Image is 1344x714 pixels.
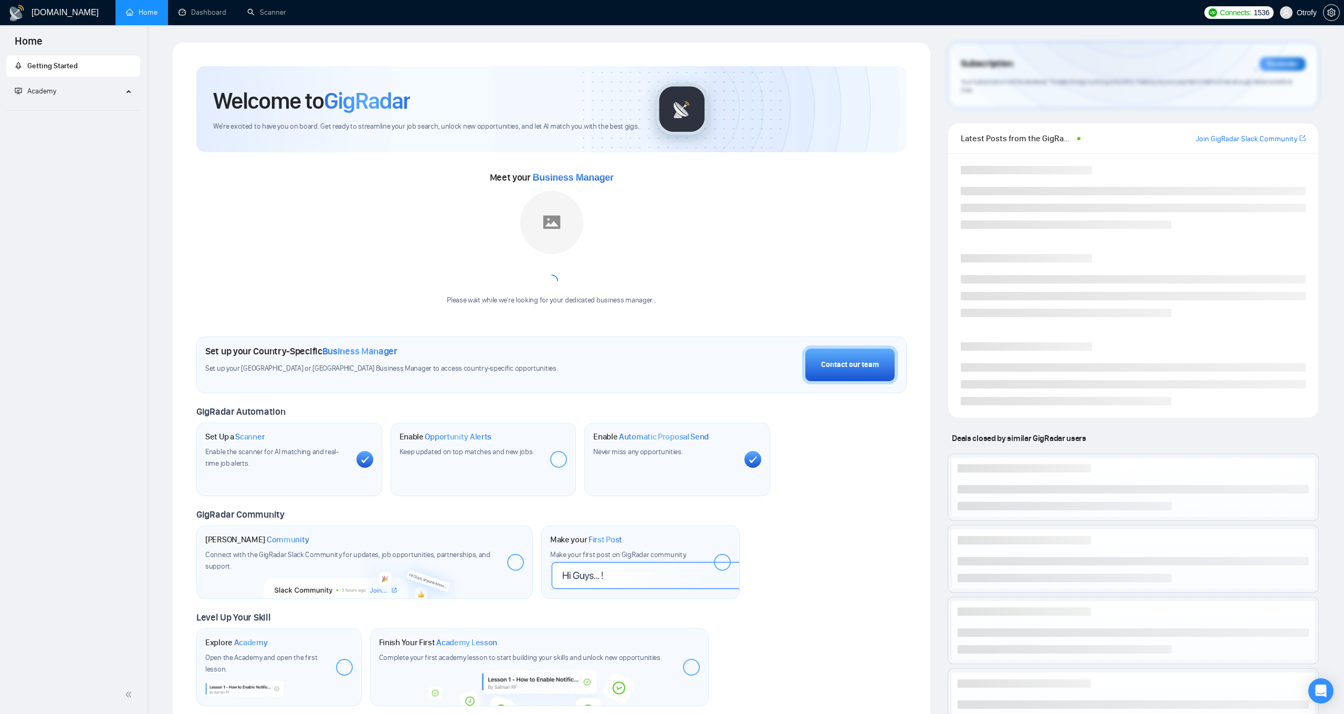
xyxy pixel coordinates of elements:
span: Level Up Your Skill [196,612,270,623]
span: export [1299,134,1306,142]
img: placeholder.png [520,191,583,254]
a: export [1299,133,1306,143]
a: Join GigRadar Slack Community [1196,133,1297,145]
span: Never miss any opportunities. [593,447,682,456]
img: logo [8,5,25,22]
div: Please wait while we're looking for your dedicated business manager... [440,296,663,306]
span: Meet your [490,172,614,183]
span: Set up your [GEOGRAPHIC_DATA] or [GEOGRAPHIC_DATA] Business Manager to access country-specific op... [205,364,621,374]
span: double-left [125,689,135,700]
span: Community [267,534,309,545]
button: Contact our team [802,345,898,384]
span: We're excited to have you on board. Get ready to streamline your job search, unlock new opportuni... [213,122,639,132]
span: rocket [15,62,22,69]
span: GigRadar [324,87,410,115]
span: Scanner [235,432,265,442]
h1: Set up your Country-Specific [205,345,397,357]
div: Open Intercom Messenger [1308,678,1333,703]
h1: Enable [593,432,709,442]
span: Academy [234,637,268,648]
span: GigRadar Automation [196,406,285,417]
span: setting [1324,8,1339,17]
a: homeHome [126,8,157,17]
span: GigRadar Community [196,509,285,520]
a: setting [1323,8,1340,17]
h1: Explore [205,637,268,648]
img: academy-bg.png [421,670,657,706]
span: Keep updated on top matches and new jobs. [400,447,534,456]
img: slackcommunity-bg.png [264,551,465,599]
span: Home [6,34,51,56]
li: Academy Homepage [6,106,140,113]
span: Deals closed by similar GigRadar users [948,429,1090,447]
div: Contact our team [821,359,879,371]
a: searchScanner [247,8,286,17]
h1: [PERSON_NAME] [205,534,309,545]
span: Business Manager [533,172,614,183]
span: Latest Posts from the GigRadar Community [961,132,1074,145]
span: Academy [27,87,56,96]
span: Your subscription will be renewed. To keep things running smoothly, make sure your payment method... [961,78,1291,94]
span: Automatic Proposal Send [619,432,709,442]
span: Business Manager [322,345,397,357]
span: Subscription [961,55,1013,73]
li: Getting Started [6,56,140,77]
h1: Make your [550,534,622,545]
h1: Enable [400,432,492,442]
h1: Set Up a [205,432,265,442]
span: user [1283,9,1290,16]
span: First Post [589,534,622,545]
span: fund-projection-screen [15,87,22,94]
span: Make your first post on GigRadar community. [550,550,687,559]
span: loading [544,273,559,288]
h1: Welcome to [213,87,410,115]
span: Opportunity Alerts [425,432,491,442]
span: Academy [15,87,56,96]
img: upwork-logo.png [1209,8,1217,17]
h1: Finish Your First [379,637,497,648]
span: 1536 [1254,7,1269,18]
a: dashboardDashboard [178,8,226,17]
span: Complete your first academy lesson to start building your skills and unlock new opportunities. [379,653,662,662]
span: Open the Academy and open the first lesson. [205,653,318,674]
img: gigradar-logo.png [656,83,708,135]
span: Getting Started [27,61,78,70]
span: Academy Lesson [436,637,497,648]
span: Connects: [1220,7,1252,18]
span: Enable the scanner for AI matching and real-time job alerts. [205,447,339,468]
span: Connect with the GigRadar Slack Community for updates, job opportunities, partnerships, and support. [205,550,490,571]
button: setting [1323,4,1340,21]
div: Reminder [1259,57,1306,71]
